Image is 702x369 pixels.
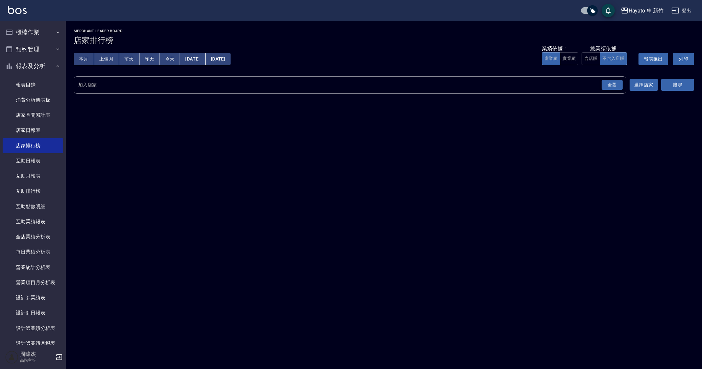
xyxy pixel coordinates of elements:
[3,138,63,153] a: 店家排行榜
[669,5,694,17] button: 登出
[74,53,94,65] button: 本月
[119,53,139,65] button: 前天
[3,123,63,138] a: 店家日報表
[630,79,658,91] button: 選擇店家
[560,52,578,65] button: 實業績
[3,92,63,108] a: 消費分析儀表板
[602,4,615,17] button: save
[634,56,668,62] a: 報表匯出
[3,321,63,336] a: 設計師業績分析表
[618,4,666,17] button: Hayato 隼 新竹
[8,6,27,14] img: Logo
[542,52,560,65] button: 虛業績
[600,79,624,91] button: Open
[3,77,63,92] a: 報表目錄
[206,53,231,65] button: [DATE]
[590,45,622,52] div: 總業績依據：
[3,290,63,305] a: 設計師業績表
[3,108,63,123] a: 店家區間累計表
[582,52,600,65] button: 含店販
[542,45,578,52] div: 業績依據：
[629,7,664,15] div: Hayato 隼 新竹
[661,79,694,91] button: 搜尋
[639,53,668,65] button: 報表匯出
[94,53,119,65] button: 上個月
[20,351,54,357] h5: 周暐杰
[3,275,63,290] a: 營業項目月分析表
[3,153,63,168] a: 互助日報表
[74,29,694,33] h2: Merchant Leader Board
[180,53,205,65] button: [DATE]
[20,357,54,363] p: 高階主管
[3,41,63,58] button: 預約管理
[673,53,694,65] button: 列印
[3,58,63,75] button: 報表及分析
[602,80,623,90] div: 全選
[3,168,63,184] a: 互助月報表
[3,336,63,351] a: 設計師業績月報表
[3,305,63,320] a: 設計師日報表
[139,53,160,65] button: 昨天
[5,351,18,364] img: Person
[3,214,63,229] a: 互助業績報表
[3,184,63,199] a: 互助排行榜
[160,53,180,65] button: 今天
[3,244,63,259] a: 每日業績分析表
[3,24,63,41] button: 櫃檯作業
[600,52,627,65] button: 不含入店販
[3,260,63,275] a: 營業統計分析表
[74,36,694,45] h3: 店家排行榜
[3,199,63,214] a: 互助點數明細
[77,79,614,91] input: 店家名稱
[3,229,63,244] a: 全店業績分析表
